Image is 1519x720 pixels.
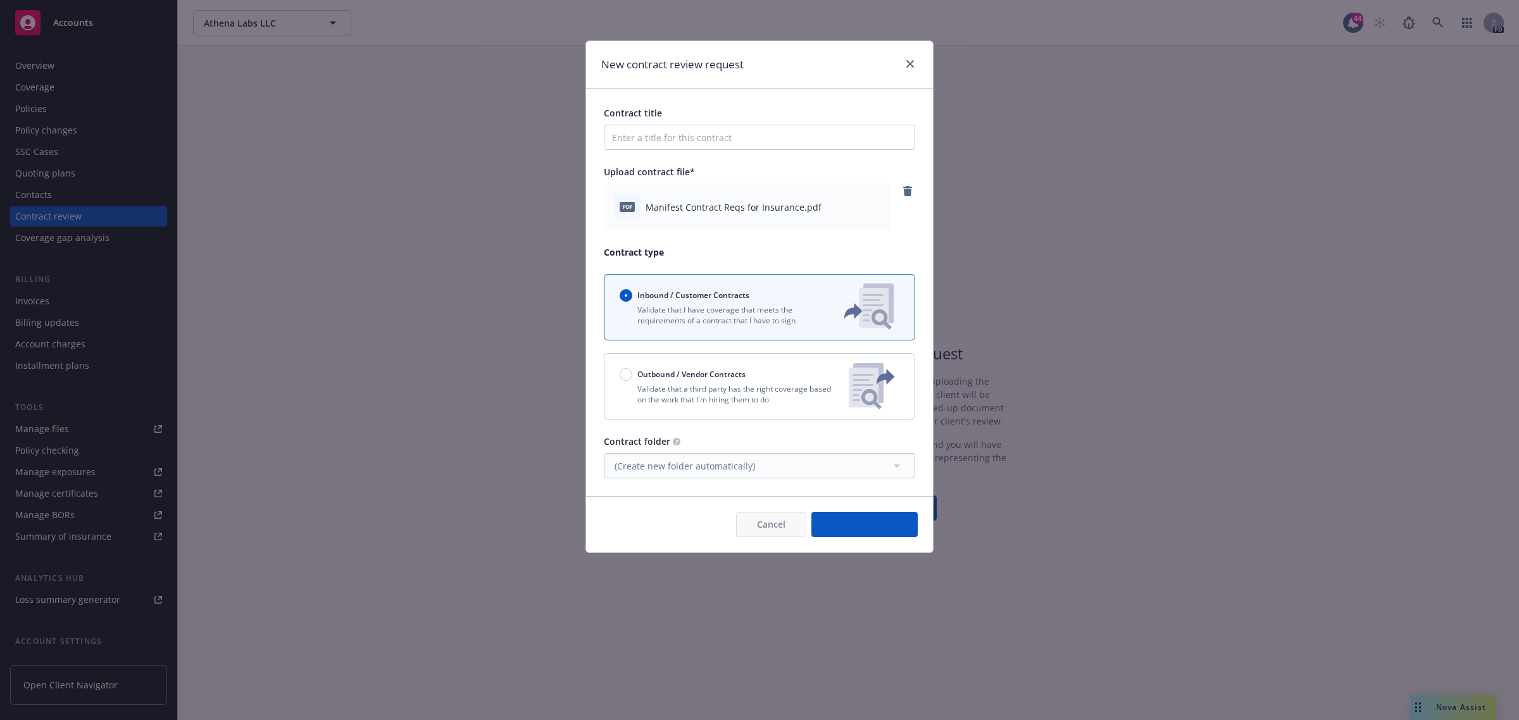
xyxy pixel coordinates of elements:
[736,512,806,537] button: Cancel
[604,107,662,119] span: Contract title
[615,459,755,473] span: (Create new folder automatically)
[604,166,695,178] span: Upload contract file*
[811,512,918,537] button: Create request
[601,56,744,73] h1: New contract review request
[604,353,915,419] button: Outbound / Vendor ContractsValidate that a third party has the right coverage based on the work t...
[637,290,749,301] span: Inbound / Customer Contracts
[604,435,670,447] span: Contract folder
[620,383,839,405] p: Validate that a third party has the right coverage based on the work that I'm hiring them to do
[757,518,785,530] span: Cancel
[620,202,635,211] span: pdf
[900,183,915,199] a: remove
[637,369,746,380] span: Outbound / Vendor Contracts
[620,304,823,326] p: Validate that I have coverage that meets the requirements of a contract that I have to sign
[604,453,915,478] button: (Create new folder automatically)
[646,201,822,214] span: Manifest Contract Reqs for Insurance.pdf
[620,289,632,302] input: Inbound / Customer Contracts
[903,56,918,71] a: close
[604,245,915,259] p: Contract type
[604,274,915,340] button: Inbound / Customer ContractsValidate that I have coverage that meets the requirements of a contra...
[604,125,915,150] input: Enter a title for this contract
[832,518,897,530] span: Create request
[620,368,632,381] input: Outbound / Vendor Contracts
